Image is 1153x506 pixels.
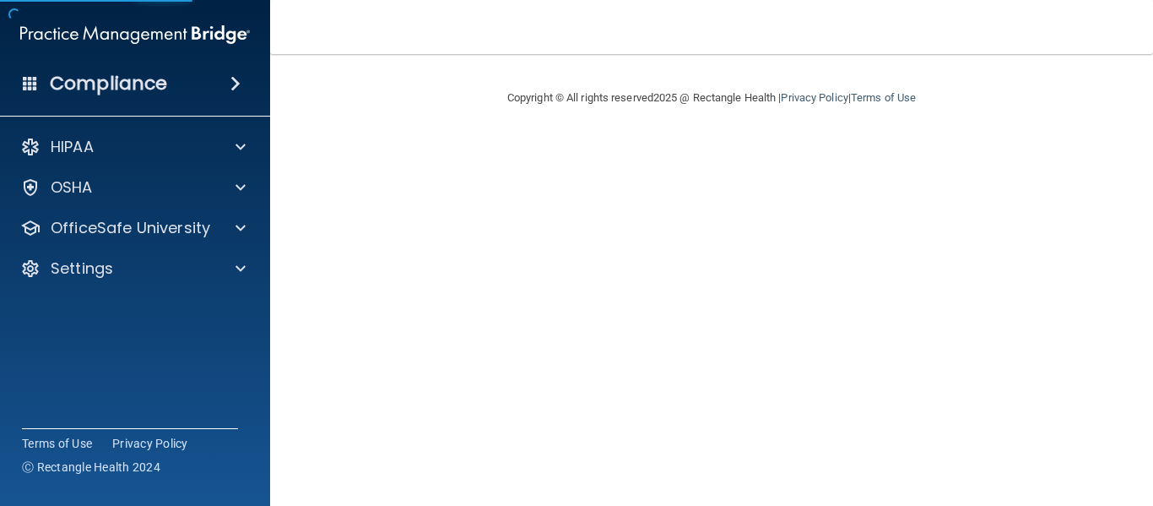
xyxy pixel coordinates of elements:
img: PMB logo [20,18,250,52]
h4: Compliance [50,72,167,95]
span: Ⓒ Rectangle Health 2024 [22,459,160,476]
a: Privacy Policy [112,435,188,452]
a: Settings [20,258,246,279]
a: HIPAA [20,137,246,157]
a: Terms of Use [22,435,92,452]
p: OfficeSafe University [51,218,210,238]
a: OSHA [20,177,246,198]
p: HIPAA [51,137,94,157]
p: OSHA [51,177,93,198]
a: OfficeSafe University [20,218,246,238]
a: Terms of Use [851,91,916,104]
div: Copyright © All rights reserved 2025 @ Rectangle Health | | [403,71,1020,125]
a: Privacy Policy [781,91,847,104]
p: Settings [51,258,113,279]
